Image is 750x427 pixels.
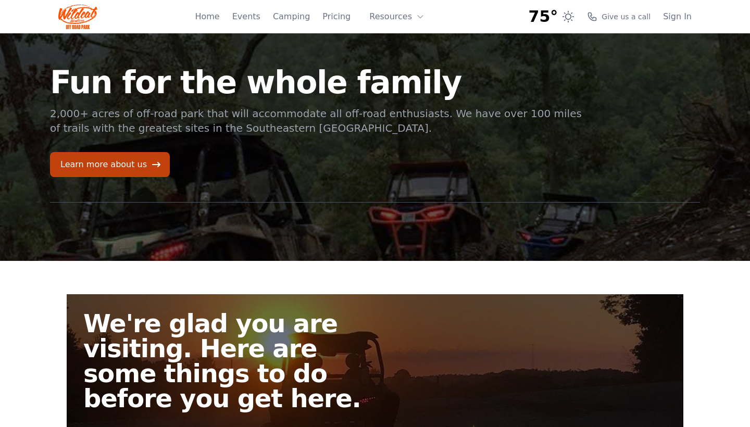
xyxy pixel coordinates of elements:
a: Events [232,10,260,23]
span: Give us a call [602,11,651,22]
a: Camping [273,10,310,23]
h2: We're glad you are visiting. Here are some things to do before you get here. [83,311,383,411]
a: Learn more about us [50,152,170,177]
button: Resources [363,6,431,27]
a: Give us a call [587,11,651,22]
a: Sign In [663,10,692,23]
img: Wildcat Logo [58,4,97,29]
p: 2,000+ acres of off-road park that will accommodate all off-road enthusiasts. We have over 100 mi... [50,106,583,135]
a: Pricing [322,10,351,23]
a: Home [195,10,219,23]
h1: Fun for the whole family [50,67,583,98]
span: 75° [529,7,558,26]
